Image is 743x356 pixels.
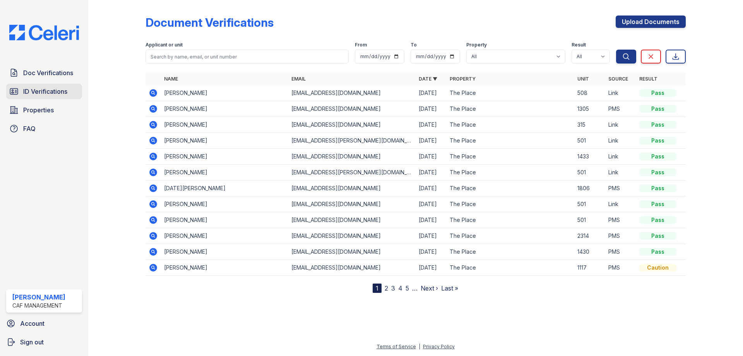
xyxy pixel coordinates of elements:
[577,76,589,82] a: Unit
[605,181,636,196] td: PMS
[447,117,574,133] td: The Place
[23,124,36,133] span: FAQ
[574,181,605,196] td: 1806
[639,264,676,272] div: Caution
[23,68,73,77] span: Doc Verifications
[161,149,288,165] td: [PERSON_NAME]
[605,117,636,133] td: Link
[605,260,636,276] td: PMS
[639,89,676,97] div: Pass
[421,284,438,292] a: Next ›
[639,216,676,224] div: Pass
[288,101,416,117] td: [EMAIL_ADDRESS][DOMAIN_NAME]
[161,260,288,276] td: [PERSON_NAME]
[411,42,417,48] label: To
[605,196,636,212] td: Link
[466,42,487,48] label: Property
[288,85,416,101] td: [EMAIL_ADDRESS][DOMAIN_NAME]
[161,181,288,196] td: [DATE][PERSON_NAME]
[288,212,416,228] td: [EMAIL_ADDRESS][DOMAIN_NAME]
[288,196,416,212] td: [EMAIL_ADDRESS][DOMAIN_NAME]
[441,284,458,292] a: Last »
[574,196,605,212] td: 501
[450,76,476,82] a: Property
[291,76,306,82] a: Email
[288,260,416,276] td: [EMAIL_ADDRESS][DOMAIN_NAME]
[3,25,85,40] img: CE_Logo_Blue-a8612792a0a2168367f1c8372b55b34899dd931a85d93a1a3d3e32e68fde9ad4.png
[161,117,288,133] td: [PERSON_NAME]
[447,149,574,165] td: The Place
[288,181,416,196] td: [EMAIL_ADDRESS][DOMAIN_NAME]
[447,133,574,149] td: The Place
[161,228,288,244] td: [PERSON_NAME]
[419,344,420,349] div: |
[639,121,676,129] div: Pass
[164,76,178,82] a: Name
[161,244,288,260] td: [PERSON_NAME]
[20,319,45,328] span: Account
[447,244,574,260] td: The Place
[616,15,686,28] a: Upload Documents
[605,85,636,101] td: Link
[377,344,416,349] a: Terms of Service
[605,101,636,117] td: PMS
[447,101,574,117] td: The Place
[391,284,395,292] a: 3
[161,212,288,228] td: [PERSON_NAME]
[605,228,636,244] td: PMS
[6,102,82,118] a: Properties
[447,212,574,228] td: The Place
[161,196,288,212] td: [PERSON_NAME]
[161,133,288,149] td: [PERSON_NAME]
[574,101,605,117] td: 1305
[416,196,447,212] td: [DATE]
[385,284,388,292] a: 2
[288,117,416,133] td: [EMAIL_ADDRESS][DOMAIN_NAME]
[288,244,416,260] td: [EMAIL_ADDRESS][DOMAIN_NAME]
[3,334,85,350] a: Sign out
[605,244,636,260] td: PMS
[572,42,586,48] label: Result
[161,85,288,101] td: [PERSON_NAME]
[639,248,676,256] div: Pass
[447,85,574,101] td: The Place
[416,85,447,101] td: [DATE]
[288,165,416,181] td: [EMAIL_ADDRESS][PERSON_NAME][DOMAIN_NAME]
[639,153,676,160] div: Pass
[23,105,54,115] span: Properties
[416,212,447,228] td: [DATE]
[416,228,447,244] td: [DATE]
[639,105,676,113] div: Pass
[639,76,657,82] a: Result
[447,165,574,181] td: The Place
[288,149,416,165] td: [EMAIL_ADDRESS][DOMAIN_NAME]
[146,50,349,64] input: Search by name, email, or unit number
[3,316,85,331] a: Account
[608,76,628,82] a: Source
[398,284,402,292] a: 4
[416,117,447,133] td: [DATE]
[416,244,447,260] td: [DATE]
[6,65,82,81] a: Doc Verifications
[288,133,416,149] td: [EMAIL_ADDRESS][PERSON_NAME][DOMAIN_NAME]
[416,101,447,117] td: [DATE]
[574,165,605,181] td: 501
[639,232,676,240] div: Pass
[416,133,447,149] td: [DATE]
[447,196,574,212] td: The Place
[23,87,67,96] span: ID Verifications
[146,15,274,29] div: Document Verifications
[574,228,605,244] td: 2314
[416,149,447,165] td: [DATE]
[447,228,574,244] td: The Place
[574,133,605,149] td: 501
[161,165,288,181] td: [PERSON_NAME]
[639,200,676,208] div: Pass
[419,76,437,82] a: Date ▼
[423,344,455,349] a: Privacy Policy
[639,169,676,176] div: Pass
[416,260,447,276] td: [DATE]
[574,149,605,165] td: 1433
[373,284,382,293] div: 1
